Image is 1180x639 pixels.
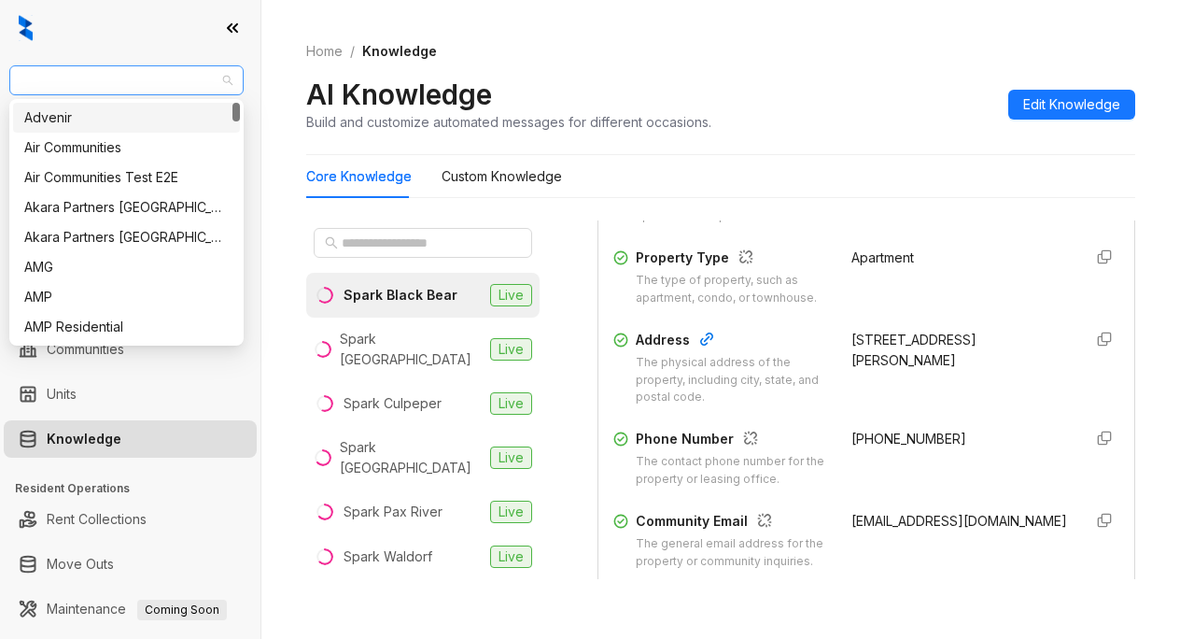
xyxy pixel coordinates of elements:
[24,257,229,277] div: AMG
[362,43,437,59] span: Knowledge
[4,331,257,368] li: Communities
[306,112,711,132] div: Build and customize automated messages for different occasions.
[306,166,412,187] div: Core Knowledge
[15,480,260,497] h3: Resident Operations
[490,392,532,415] span: Live
[4,250,257,288] li: Collections
[24,167,229,188] div: Air Communities Test E2E
[4,501,257,538] li: Rent Collections
[24,287,229,307] div: AMP
[490,284,532,306] span: Live
[137,600,227,620] span: Coming Soon
[851,431,966,447] span: [PHONE_NUMBER]
[302,41,346,62] a: Home
[13,252,240,282] div: AMG
[24,137,229,158] div: Air Communities
[24,197,229,218] div: Akara Partners [GEOGRAPHIC_DATA]
[636,330,829,354] div: Address
[851,330,1067,371] div: [STREET_ADDRESS][PERSON_NAME]
[350,41,355,62] li: /
[24,107,229,128] div: Advenir
[4,376,257,413] li: Units
[24,317,229,337] div: AMP Residential
[24,227,229,248] div: Akara Partners [GEOGRAPHIC_DATA]
[306,77,492,112] h2: AI Knowledge
[636,453,829,489] div: The contact phone number for the property or leasing office.
[13,282,240,312] div: AMP
[636,511,829,535] div: Community Email
[1023,94,1120,115] span: Edit Knowledge
[13,312,240,342] div: AMP Residential
[344,502,442,522] div: Spark Pax River
[13,192,240,222] div: Akara Partners Nashville
[47,501,147,538] a: Rent Collections
[325,236,338,249] span: search
[340,437,483,478] div: Spark [GEOGRAPHIC_DATA]
[47,546,114,583] a: Move Outs
[636,248,829,272] div: Property Type
[490,447,532,469] span: Live
[851,513,1067,529] span: [EMAIL_ADDRESS][DOMAIN_NAME]
[21,66,232,94] span: Gates Hudson
[4,590,257,628] li: Maintenance
[47,420,121,458] a: Knowledge
[4,420,257,458] li: Knowledge
[442,166,562,187] div: Custom Knowledge
[636,272,829,307] div: The type of property, such as apartment, condo, or townhouse.
[13,222,240,252] div: Akara Partners Phoenix
[19,15,33,41] img: logo
[4,546,257,583] li: Move Outs
[490,501,532,523] span: Live
[636,429,829,453] div: Phone Number
[851,249,914,265] span: Apartment
[344,547,432,567] div: Spark Waldorf
[636,354,829,407] div: The physical address of the property, including city, state, and postal code.
[13,103,240,133] div: Advenir
[490,546,532,568] span: Live
[47,376,77,413] a: Units
[4,206,257,243] li: Leasing
[344,285,457,305] div: Spark Black Bear
[13,133,240,163] div: Air Communities
[340,329,483,370] div: Spark [GEOGRAPHIC_DATA]
[636,535,829,571] div: The general email address for the property or community inquiries.
[490,338,532,361] span: Live
[1008,90,1135,120] button: Edit Knowledge
[344,393,442,414] div: Spark Culpeper
[47,331,124,368] a: Communities
[4,125,257,163] li: Leads
[13,163,240,192] div: Air Communities Test E2E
